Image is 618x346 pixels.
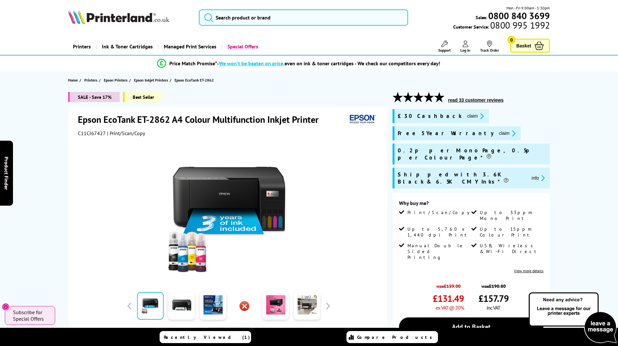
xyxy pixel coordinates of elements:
span: Price Match Promise* [169,60,217,67]
img: Printerland Logo [68,10,169,24]
span: Customer Service: [453,22,550,30]
span: 0.2p per Mono Page, 0.5p per Colour Page* [398,147,547,161]
button: Close [2,303,9,311]
button: promo-description [530,174,547,182]
span: Basket [516,41,531,50]
strike: £159.00 [444,283,461,289]
span: Product Finder [3,156,10,190]
span: £30 Cashback [398,112,462,120]
a: Recently Viewed (1) [160,331,251,343]
span: Log In [460,48,470,53]
a: 0800 840 3699 [487,13,550,19]
span: Support [438,48,451,53]
a: Basket 0 [510,39,550,53]
input: Search product or brand [199,9,408,26]
a: Special Offers [221,38,263,55]
span: USB, Wireless & Wi-Fi Direct [480,243,542,254]
button: promo-description [465,112,486,120]
span: 0800 995 1992 [489,22,550,28]
a: Printers [68,38,96,55]
a: View more details [514,268,543,273]
span: Ink & Toner Cartridges [102,38,153,55]
span: Free 5 Year Warranty [398,130,494,137]
span: | Print/Scan/Copy [107,130,145,136]
span: inc VAT [487,304,500,311]
a: Track Order [480,41,499,53]
span: Home [68,77,78,83]
a: Add to Basket [399,317,543,336]
span: Epson Inkjet Printers [134,77,168,83]
div: - even on ink & toner cartridges - We check our competitors every day! [217,60,440,67]
a: Printerland Logo [68,10,191,25]
img: Epson [347,113,377,125]
a: Epson Inkjet Printers [134,77,170,83]
span: Mon - Fri 9:00am - 5:30pm [506,5,550,11]
span: Recently Viewed (1) [164,334,250,340]
button: promo-description [497,130,517,137]
span: Up to 15ppm Colour Print [480,226,542,238]
a: Ink & Toner Cartridges [96,38,158,55]
span: Best Seller [123,92,162,102]
span: Subscribe for Special Offers [13,309,49,322]
img: Epson EcoTank ET-2862 [165,149,292,277]
b: 0800 840 3699 [488,10,550,22]
span: Epson EcoTank ET-2862 [175,78,214,83]
span: was [433,280,464,289]
span: C11CJ67427 [78,130,106,136]
span: SALE - Save 17% [68,92,120,102]
img: Open Live Chat window [527,291,618,345]
strike: £190.80 [489,283,506,289]
span: Up to 5,760 x 1,440 dpi Print [407,226,470,238]
a: Epson Printers [104,77,129,83]
span: £131.49 [433,292,464,304]
button: read 33 customer reviews [446,97,505,103]
span: Shipped with 3.6K Black & 6.5K CMY Inks* [398,171,527,185]
span: Printers [84,77,97,83]
span: Print/Scan/Copy [407,210,474,215]
h1: Epson EcoTank ET-2862 A4 Colour Multifunction Inkjet Printer [78,113,325,125]
span: £157.79 [479,292,509,304]
span: Compare Products [357,334,436,340]
a: Product_All_Videos [204,327,254,341]
span: Manual Double Sided Printing [407,243,470,260]
span: We won’t be beaten on price, [219,60,285,67]
a: Compare Products [346,331,438,343]
a: Printers [84,77,99,83]
span: ex VAT @ 20% [436,304,464,311]
a: Support [438,41,451,53]
a: Managed Print Services [158,38,221,55]
div: Why buy me? [399,200,543,210]
span: Up to 33ppm Mono Print [480,210,542,221]
a: Home [68,77,79,83]
span: 0 [507,36,515,44]
li: modal_Promise [53,58,545,69]
span: Epson Printers [104,77,127,83]
span: was [479,280,509,289]
a: Log In [460,41,470,53]
span: Sales: [476,14,487,20]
